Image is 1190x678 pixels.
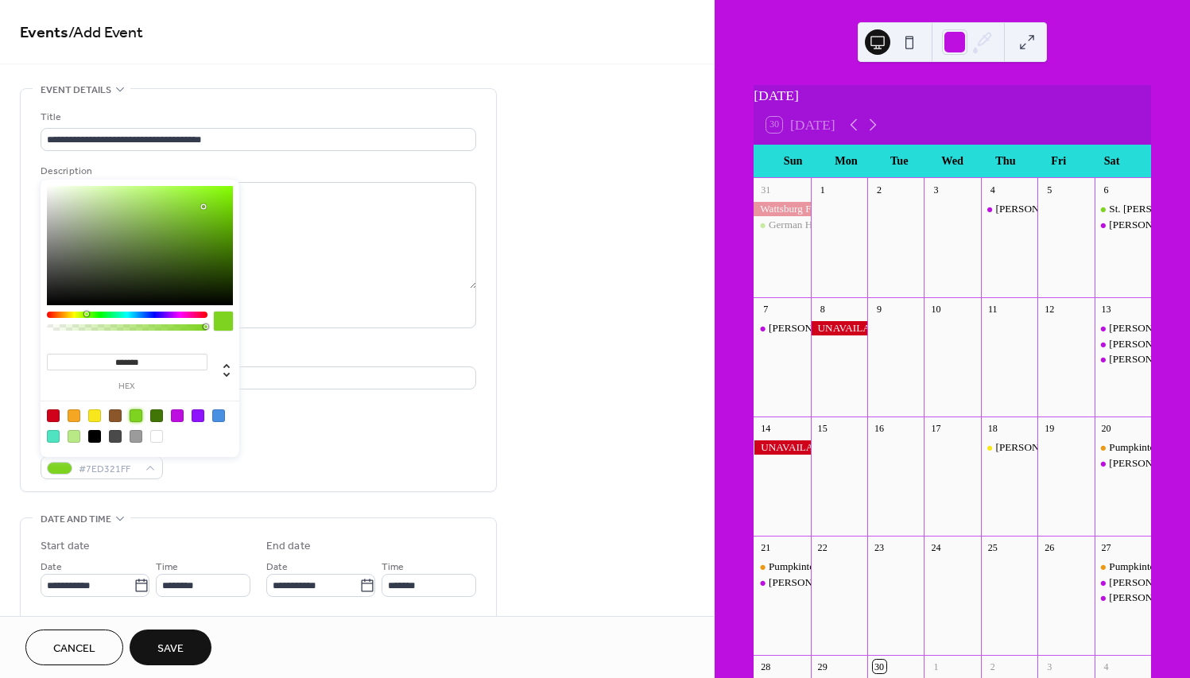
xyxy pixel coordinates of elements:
div: Meishia McKnight [1095,218,1151,232]
div: #000000 [88,430,101,443]
div: 16 [873,421,886,435]
div: 22 [816,540,829,554]
div: 19 [1043,421,1056,435]
div: #B8E986 [68,430,80,443]
div: 11 [986,302,999,316]
div: [PERSON_NAME] [996,202,1080,216]
div: Fri [1032,145,1085,177]
div: 29 [816,660,829,673]
div: [PERSON_NAME] [769,575,852,590]
div: Pumpkintown [1109,440,1168,455]
div: Hope Eggleston [1095,337,1151,351]
div: #F8E71C [88,409,101,422]
div: 18 [986,421,999,435]
div: 31 [759,183,773,196]
div: #50E3C2 [47,430,60,443]
span: #7ED321FF [79,461,138,478]
div: Pumpkintown [769,560,828,574]
div: 3 [929,183,943,196]
div: 5 [1043,183,1056,196]
div: 20 [1099,421,1113,435]
div: 4 [1099,660,1113,673]
span: / Add Event [68,17,143,48]
div: #4A4A4A [109,430,122,443]
div: 25 [986,540,999,554]
div: Jordyn Malina [1095,352,1151,366]
div: #8B572A [109,409,122,422]
div: #F5A623 [68,409,80,422]
div: Briana Gomez [754,321,810,335]
div: #FFFFFF [150,430,163,443]
div: 6 [1099,183,1113,196]
span: Time [156,559,178,575]
span: Event details [41,82,111,99]
div: Mon [820,145,873,177]
div: Pumpkintown [1109,560,1168,574]
div: 17 [929,421,943,435]
div: 27 [1099,540,1113,554]
label: hex [47,382,207,391]
div: 1 [929,660,943,673]
div: Pumpkintown [754,560,810,574]
div: #417505 [150,409,163,422]
div: Pumpkintown [1095,560,1151,574]
div: 24 [929,540,943,554]
button: Cancel [25,630,123,665]
div: [DATE] [754,85,1151,106]
div: Wed [926,145,979,177]
div: #7ED321 [130,409,142,422]
div: 28 [759,660,773,673]
div: #9B9B9B [130,430,142,443]
div: #BD10E0 [171,409,184,422]
span: Time [382,559,404,575]
span: Save [157,641,184,657]
div: #4A90E2 [212,409,225,422]
div: 8 [816,302,829,316]
div: Victoria Lund [1095,321,1151,335]
div: Daniel Masarick [1095,575,1151,590]
div: Title [41,109,473,126]
div: 1 [816,183,829,196]
span: Cancel [53,641,95,657]
div: [PERSON_NAME] [769,321,852,335]
div: Start date [41,538,90,555]
div: Keija Fredrick [1095,591,1151,605]
div: 2 [873,183,886,196]
div: Description [41,163,473,180]
div: Alexis Mieszczak [1095,456,1151,471]
div: 30 [873,660,886,673]
div: Pumpkintown [1095,440,1151,455]
div: 3 [1043,660,1056,673]
div: 12 [1043,302,1056,316]
div: Katelyn Cook [981,202,1037,216]
span: Date [41,559,62,575]
span: Date [266,559,288,575]
div: Sat [1085,145,1138,177]
div: 2 [986,660,999,673]
div: 4 [986,183,999,196]
div: Tue [873,145,926,177]
div: UNAVAILABLE [811,321,867,335]
div: Sun [766,145,820,177]
div: UNAVAILABLE [754,440,810,455]
div: 14 [759,421,773,435]
div: 23 [873,540,886,554]
div: #D0021B [47,409,60,422]
span: Date and time [41,511,111,528]
div: 9 [873,302,886,316]
div: German Heritage Festival [754,218,810,232]
div: 21 [759,540,773,554]
div: Hailey Wilhelm [754,575,810,590]
div: German Heritage Festival [769,218,877,232]
div: #9013FE [192,409,204,422]
div: 26 [1043,540,1056,554]
button: Save [130,630,211,665]
div: 15 [816,421,829,435]
div: End date [266,538,311,555]
div: 10 [929,302,943,316]
div: 7 [759,302,773,316]
div: Wattsburg Fair (UNAVAILABLE) [754,202,810,216]
div: Barber National Institute Founder's Day [981,440,1037,455]
div: 13 [1099,302,1113,316]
